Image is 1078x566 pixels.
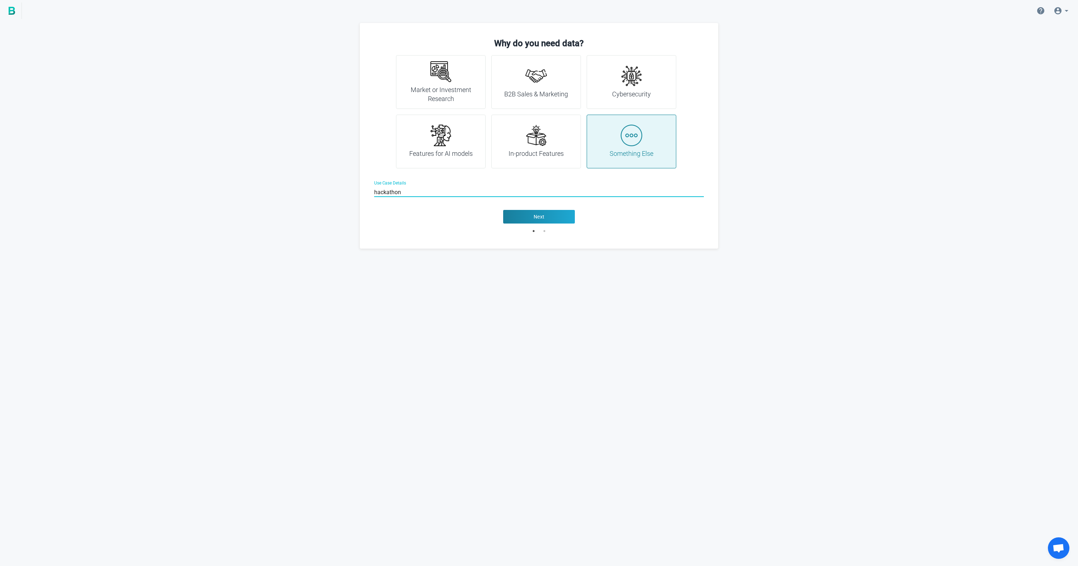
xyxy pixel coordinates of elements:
[9,7,15,15] img: BigPicture.io
[409,149,473,158] h4: Features for AI models
[530,227,537,235] button: 1
[509,149,564,158] h4: In-product Features
[612,90,651,99] h4: Cybersecurity
[504,90,568,99] h4: B2B Sales & Marketing
[621,65,642,87] img: cyber-security.png
[503,210,575,224] button: Next
[541,227,548,235] button: 2
[374,37,704,49] h3: Why do you need data?
[1048,537,1069,559] a: Open chat
[525,125,547,146] img: new-product.png
[610,149,653,158] h4: Something Else
[534,213,545,220] span: Next
[525,65,547,87] img: handshake.png
[621,125,642,146] img: more.png
[405,85,477,104] h4: Market or Investment Research
[430,125,452,146] img: ai.png
[430,61,452,82] img: research.png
